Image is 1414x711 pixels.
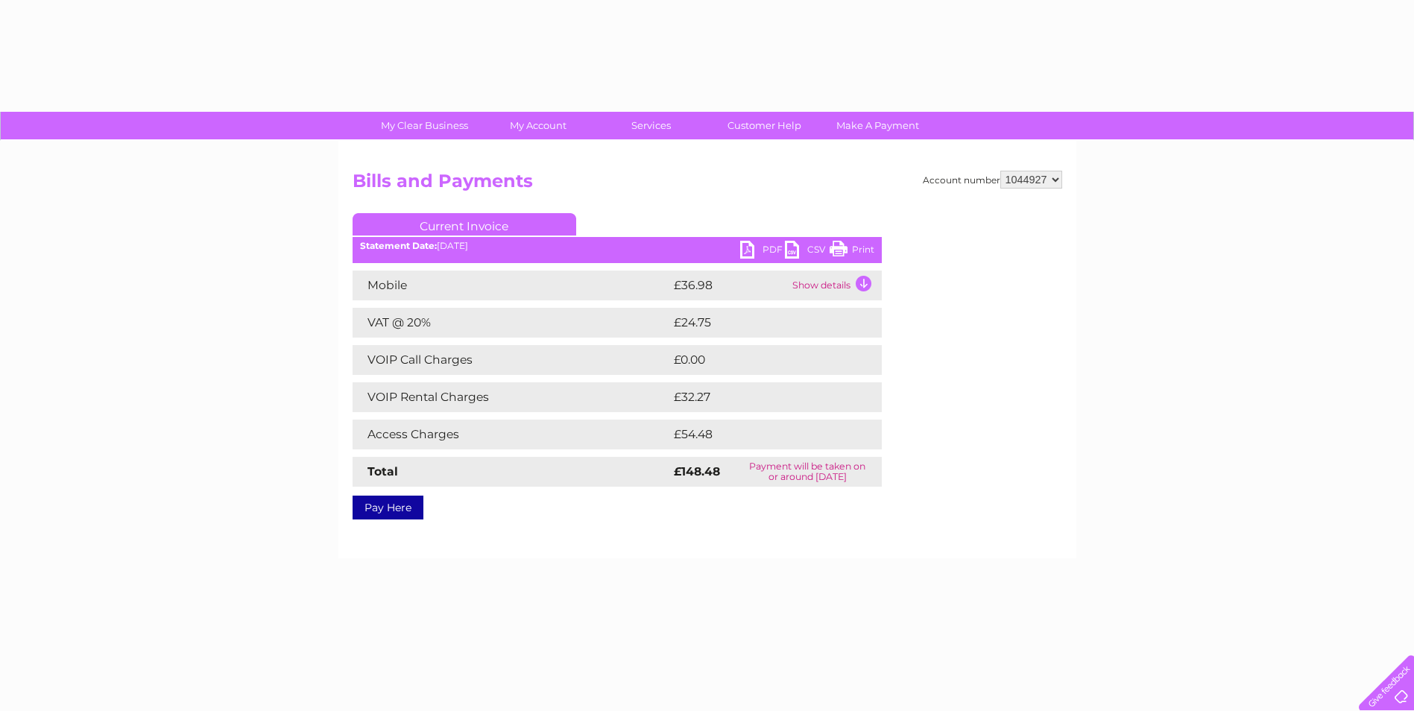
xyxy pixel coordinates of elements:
td: £32.27 [670,382,851,412]
a: Make A Payment [816,112,939,139]
td: £24.75 [670,308,851,338]
a: CSV [785,241,830,262]
a: Services [590,112,713,139]
td: VOIP Rental Charges [353,382,670,412]
h2: Bills and Payments [353,171,1062,199]
td: Access Charges [353,420,670,449]
a: My Clear Business [363,112,486,139]
td: £54.48 [670,420,853,449]
a: PDF [740,241,785,262]
a: Customer Help [703,112,826,139]
a: Print [830,241,874,262]
div: [DATE] [353,241,882,251]
div: Account number [923,171,1062,189]
td: £36.98 [670,271,789,300]
td: Show details [789,271,882,300]
a: My Account [476,112,599,139]
td: VOIP Call Charges [353,345,670,375]
strong: Total [367,464,398,478]
td: Payment will be taken on or around [DATE] [733,457,881,487]
td: £0.00 [670,345,848,375]
td: Mobile [353,271,670,300]
b: Statement Date: [360,240,437,251]
strong: £148.48 [674,464,720,478]
a: Pay Here [353,496,423,519]
td: VAT @ 20% [353,308,670,338]
a: Current Invoice [353,213,576,236]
